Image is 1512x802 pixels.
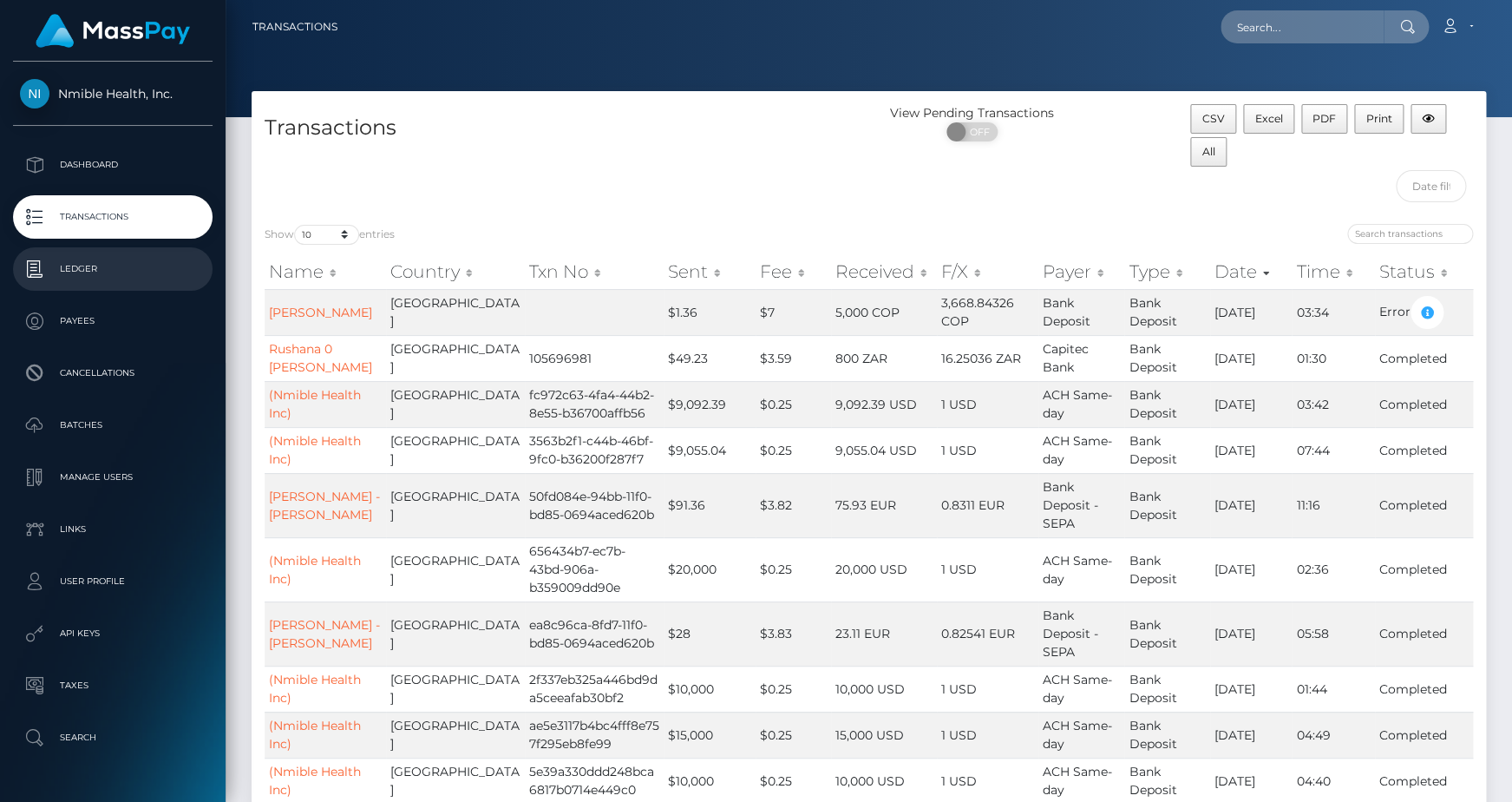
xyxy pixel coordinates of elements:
th: Date: activate to sort column ascending [1210,254,1293,289]
td: $20,000 [664,537,756,601]
span: Print [1366,112,1392,125]
td: [GEOGRAPHIC_DATA] [386,427,525,473]
td: $3.59 [756,335,831,381]
button: Excel [1243,104,1294,134]
th: Status: activate to sort column ascending [1375,254,1473,289]
td: 03:34 [1292,289,1374,335]
select: Showentries [294,225,359,245]
a: Links [13,508,213,551]
td: 9,092.39 USD [831,381,937,427]
td: [DATE] [1210,427,1293,473]
td: $0.25 [756,666,831,712]
span: Bank Deposit - SEPA [1043,479,1098,531]
td: 16.25036 ZAR [937,335,1038,381]
td: $49.23 [664,335,756,381]
td: Completed [1375,601,1473,666]
td: [DATE] [1210,335,1293,381]
button: PDF [1301,104,1348,134]
img: Nmible Health, Inc. [20,79,49,108]
p: Transactions [20,204,206,230]
a: API Keys [13,612,213,655]
span: ACH Same-day [1043,433,1112,467]
span: Capitec Bank [1043,341,1089,375]
td: $15,000 [664,712,756,758]
th: Type: activate to sort column ascending [1124,254,1209,289]
td: [GEOGRAPHIC_DATA] [386,601,525,666]
td: [GEOGRAPHIC_DATA] [386,473,525,537]
td: 10,000 USD [831,666,937,712]
td: ae5e3117b4bc4fff8e757f295eb8fe99 [525,712,664,758]
td: $3.83 [756,601,831,666]
td: [GEOGRAPHIC_DATA] [386,381,525,427]
td: 1 USD [937,537,1038,601]
a: Batches [13,404,213,447]
td: Completed [1375,335,1473,381]
td: 5,000 COP [831,289,937,335]
th: Name: activate to sort column ascending [265,254,386,289]
span: OFF [956,122,999,141]
td: 01:44 [1292,666,1374,712]
td: [GEOGRAPHIC_DATA] [386,537,525,601]
span: Nmible Health, Inc. [13,86,213,102]
td: fc972c63-4fa4-44b2-8e55-b36700affb56 [525,381,664,427]
td: $3.82 [756,473,831,537]
button: Column visibility [1411,104,1446,134]
td: 1 USD [937,712,1038,758]
td: $9,092.39 [664,381,756,427]
a: Payees [13,299,213,343]
td: ea8c96ca-8fd7-11f0-bd85-0694aced620b [525,601,664,666]
td: $1.36 [664,289,756,335]
th: Payer: activate to sort column ascending [1038,254,1124,289]
td: Bank Deposit [1124,666,1209,712]
td: [DATE] [1210,601,1293,666]
p: Search [20,725,206,751]
a: [PERSON_NAME] - [PERSON_NAME] [269,617,380,651]
td: [DATE] [1210,381,1293,427]
p: Dashboard [20,152,206,178]
td: $7 [756,289,831,335]
a: (Nmible Health Inc) [269,387,361,421]
p: Ledger [20,256,206,282]
td: 15,000 USD [831,712,937,758]
p: Links [20,516,206,542]
p: Cancellations [20,360,206,386]
span: ACH Same-day [1043,553,1112,587]
td: Bank Deposit [1124,712,1209,758]
input: Search... [1221,10,1384,43]
td: 50fd084e-94bb-11f0-bd85-0694aced620b [525,473,664,537]
td: [DATE] [1210,289,1293,335]
td: Bank Deposit [1124,289,1209,335]
span: Excel [1254,112,1282,125]
td: [DATE] [1210,666,1293,712]
td: Completed [1375,537,1473,601]
span: ACH Same-day [1043,764,1112,798]
a: [PERSON_NAME] - [PERSON_NAME] [269,489,380,523]
button: Print [1354,104,1404,134]
td: Completed [1375,712,1473,758]
span: PDF [1312,112,1336,125]
span: Bank Deposit - SEPA [1043,608,1098,660]
a: (Nmible Health Inc) [269,764,361,798]
a: Ledger [13,247,213,291]
td: Completed [1375,473,1473,537]
td: $9,055.04 [664,427,756,473]
a: Cancellations [13,352,213,395]
td: 20,000 USD [831,537,937,601]
p: Taxes [20,673,206,699]
td: 2f337eb325a446bd9da5ceeafab30bf2 [525,666,664,712]
th: Fee: activate to sort column ascending [756,254,831,289]
th: Sent: activate to sort column ascending [664,254,756,289]
td: 02:36 [1292,537,1374,601]
td: 3,668.84326 COP [937,289,1038,335]
td: [GEOGRAPHIC_DATA] [386,712,525,758]
p: API Keys [20,621,206,647]
td: $28 [664,601,756,666]
td: $0.25 [756,537,831,601]
h4: Transactions [265,113,856,143]
p: Manage Users [20,464,206,490]
a: Taxes [13,664,213,707]
a: (Nmible Health Inc) [269,433,361,467]
td: [DATE] [1210,473,1293,537]
span: Bank Deposit [1043,295,1090,329]
td: Completed [1375,666,1473,712]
